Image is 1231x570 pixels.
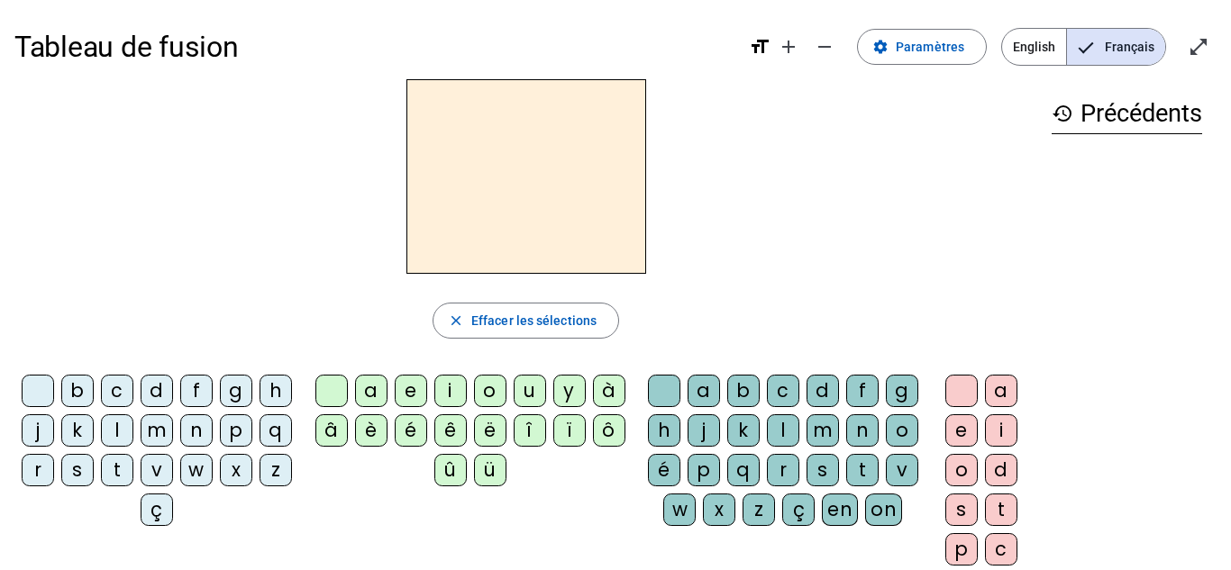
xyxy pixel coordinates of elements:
div: s [61,454,94,486]
div: ç [782,493,815,526]
div: n [846,414,879,447]
div: p [220,414,252,447]
div: è [355,414,388,447]
div: q [727,454,760,486]
div: a [985,375,1017,407]
div: r [22,454,54,486]
mat-icon: history [1052,103,1073,124]
div: y [553,375,586,407]
div: s [807,454,839,486]
div: f [846,375,879,407]
div: b [727,375,760,407]
div: i [434,375,467,407]
div: ï [553,414,586,447]
div: p [945,533,978,565]
div: x [220,454,252,486]
div: e [395,375,427,407]
div: z [743,493,775,526]
div: j [688,414,720,447]
mat-icon: close [448,312,464,329]
div: t [985,493,1017,526]
div: v [886,454,918,486]
div: ë [474,414,506,447]
button: Augmenter la taille de la police [771,29,807,65]
div: t [101,454,133,486]
div: n [180,414,213,447]
div: h [260,375,292,407]
div: ç [141,493,173,526]
button: Entrer en plein écran [1181,29,1217,65]
div: g [220,375,252,407]
div: a [355,375,388,407]
div: à [593,375,625,407]
div: h [648,414,680,447]
div: k [727,414,760,447]
h1: Tableau de fusion [14,18,734,76]
div: d [985,454,1017,486]
div: é [395,414,427,447]
div: c [767,375,799,407]
div: î [514,414,546,447]
span: English [1002,29,1066,65]
div: e [945,414,978,447]
div: d [807,375,839,407]
mat-icon: remove [814,36,835,58]
h3: Précédents [1052,94,1202,134]
div: w [180,454,213,486]
span: Paramètres [896,36,964,58]
div: on [865,493,902,526]
div: j [22,414,54,447]
div: v [141,454,173,486]
div: é [648,454,680,486]
div: u [514,375,546,407]
mat-icon: open_in_full [1188,36,1209,58]
div: ü [474,454,506,486]
mat-button-toggle-group: Language selection [1001,28,1166,66]
div: t [846,454,879,486]
button: Effacer les sélections [433,303,619,339]
div: k [61,414,94,447]
div: â [315,414,348,447]
div: ô [593,414,625,447]
div: f [180,375,213,407]
div: m [141,414,173,447]
div: û [434,454,467,486]
span: Français [1067,29,1165,65]
span: Effacer les sélections [471,310,597,331]
div: o [474,375,506,407]
button: Paramètres [857,29,987,65]
div: l [101,414,133,447]
div: a [688,375,720,407]
button: Diminuer la taille de la police [807,29,843,65]
mat-icon: format_size [749,36,771,58]
mat-icon: add [778,36,799,58]
div: ê [434,414,467,447]
div: c [101,375,133,407]
div: x [703,493,735,526]
div: m [807,414,839,447]
div: c [985,533,1017,565]
div: l [767,414,799,447]
div: o [886,414,918,447]
div: i [985,414,1017,447]
div: q [260,414,292,447]
div: s [945,493,978,526]
div: r [767,454,799,486]
div: p [688,454,720,486]
div: d [141,375,173,407]
div: en [822,493,858,526]
div: z [260,454,292,486]
div: g [886,375,918,407]
div: w [663,493,696,526]
div: o [945,454,978,486]
div: b [61,375,94,407]
mat-icon: settings [872,39,889,55]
